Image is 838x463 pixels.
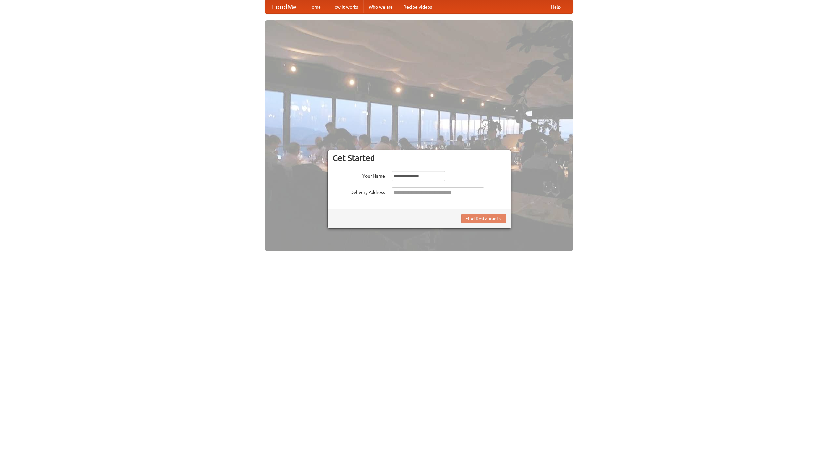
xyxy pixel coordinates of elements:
a: Help [546,0,566,13]
a: Who we are [363,0,398,13]
a: How it works [326,0,363,13]
a: FoodMe [265,0,303,13]
label: Your Name [333,171,385,179]
label: Delivery Address [333,187,385,196]
a: Home [303,0,326,13]
a: Recipe videos [398,0,437,13]
button: Find Restaurants! [461,214,506,223]
h3: Get Started [333,153,506,163]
